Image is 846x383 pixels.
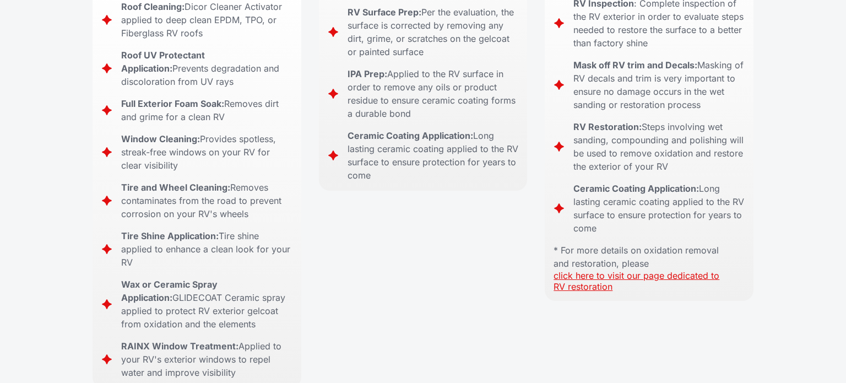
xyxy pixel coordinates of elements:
div: GLIDECOAT Ceramic spray applied to protect RV exterior gelcoat from oxidation and the elements [121,278,292,331]
div: Applied to your RV's exterior windows to repel water and improve visibility [121,339,292,379]
a: click here to visit our page dedicated to RV restoration [554,270,719,292]
strong: RV Restoration: [573,121,642,132]
div: Removes contaminates from the road to prevent corrosion on your RV's wheels [121,181,292,220]
div: Prevents degradation and discoloration from UV rays [121,48,292,88]
div: Long lasting ceramic coating applied to the RV surface to ensure protection for years to come [348,129,519,182]
div: Per the evaluation, the surface is corrected by removing any dirt, grime, or scratches on the gel... [348,6,519,58]
div: Long lasting ceramic coating applied to the RV surface to ensure protection for years to come [573,182,745,235]
div: Masking of RV decals and trim is very important to ensure no damage occurs in the wet sanding or ... [573,58,745,111]
strong: Full Exterior Foam Soak: [121,98,224,109]
strong: RAINX Window Treatment: [121,341,238,352]
strong: Roof Cleaning: [121,1,185,12]
div: Removes dirt and grime for a clean RV [121,97,292,123]
div: Provides spotless, streak-free windows on your RV for clear visibility [121,132,292,172]
div: Tire shine applied to enhance a clean look for your RV [121,229,292,269]
strong: * For more details on oxidation removal and restoration, please [554,245,719,269]
strong: RV Surface Prep: [348,7,421,18]
strong: Mask off RV trim and Decals: [573,60,697,71]
div: Applied to the RV surface in order to remove any oils or product residue to ensure ceramic coatin... [348,67,519,120]
strong: Tire Shine Application: [121,230,219,241]
strong: Window Cleaning: [121,133,200,144]
div: Steps involving wet sanding, compounding and polishing will be used to remove oxidation and resto... [573,120,745,173]
strong: Tire and Wheel Cleaning: [121,182,230,193]
strong: Roof UV Protectant Application: [121,50,205,74]
strong: Ceramic Coating Application: [348,130,473,141]
strong: Ceramic Coating Application: [573,183,699,194]
strong: IPA Prep: [348,68,387,79]
strong: Wax or Ceramic Spray Application: [121,279,218,303]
